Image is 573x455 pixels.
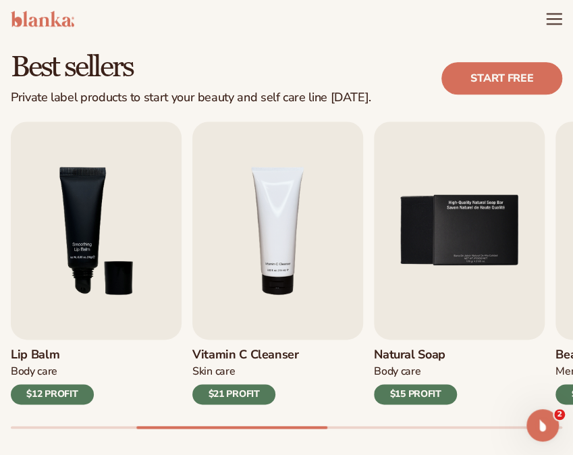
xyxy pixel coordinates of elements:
iframe: Intercom live chat [526,409,559,441]
a: 5 / 9 [374,122,545,404]
div: Body Care [374,365,457,379]
h2: Best sellers [11,51,371,82]
a: 3 / 9 [11,122,182,404]
div: Body Care [11,365,94,379]
h3: Natural Soap [374,348,457,363]
div: Skin Care [192,365,299,379]
span: 2 [554,409,565,420]
a: Start free [441,62,562,95]
div: $12 PROFIT [11,384,94,404]
h3: Lip Balm [11,348,94,363]
a: 4 / 9 [192,122,363,404]
div: $15 PROFIT [374,384,457,404]
div: $21 PROFIT [192,384,275,404]
div: Private label products to start your beauty and self care line [DATE]. [11,90,371,105]
h3: Vitamin C Cleanser [192,348,299,363]
img: logo [11,11,74,27]
summary: Menu [546,11,562,27]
